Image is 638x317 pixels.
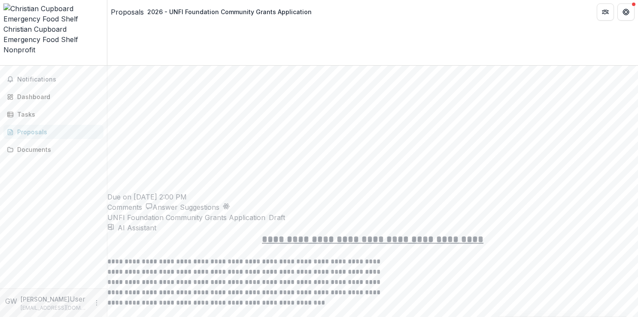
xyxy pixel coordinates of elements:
div: Dashboard [17,92,97,101]
nav: breadcrumb [111,6,315,18]
a: Tasks [3,107,103,121]
p: UNFI Foundation Community Grants Application [107,212,265,223]
a: Dashboard [3,90,103,104]
button: download-proposal [107,223,114,230]
a: Proposals [3,125,103,139]
span: Notifications [17,76,100,83]
a: Proposals [111,7,144,17]
div: Tasks [17,110,97,119]
p: Due on [DATE] 2:00 PM [107,192,638,202]
button: More [91,298,102,308]
div: 2026 - UNFI Foundation Community Grants Application [147,7,312,16]
button: Comments [107,202,152,212]
div: Proposals [17,127,97,136]
div: Grace Weber [5,296,17,306]
button: AI Assistant [114,223,156,233]
button: Notifications [3,72,103,86]
div: Documents [17,145,97,154]
p: User [70,294,85,304]
img: Christian Cupboard Emergency Food Shelf [3,3,103,24]
button: Get Help [617,3,635,21]
div: Christian Cupboard Emergency Food Shelf [3,24,103,45]
span: Nonprofit [3,45,35,54]
span: Draft [269,212,285,223]
button: Answer Suggestions [152,202,230,212]
p: [EMAIL_ADDRESS][DOMAIN_NAME] [21,304,88,312]
p: [PERSON_NAME] [21,295,70,304]
button: Partners [597,3,614,21]
a: Documents [3,142,103,157]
